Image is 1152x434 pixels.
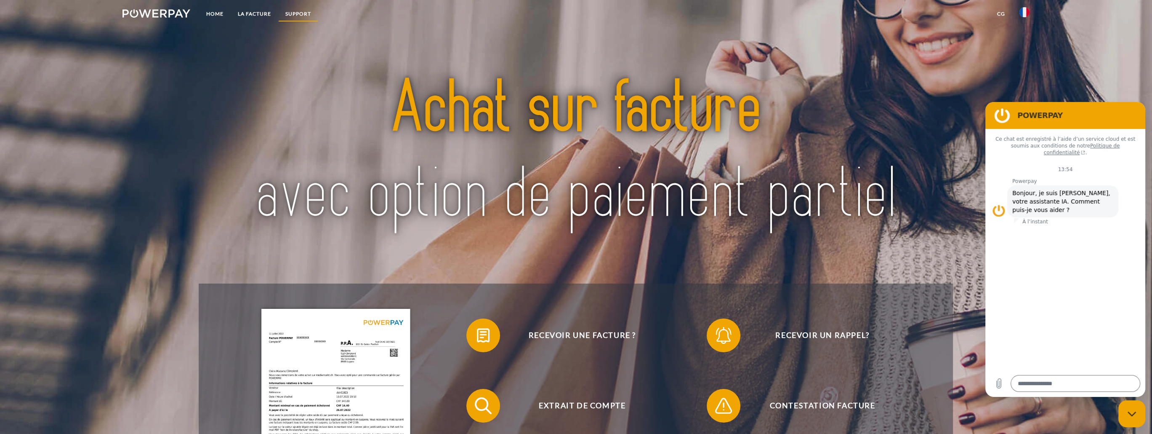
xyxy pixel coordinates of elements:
iframe: Fenêtre de messagerie [985,102,1145,397]
a: LA FACTURE [231,6,278,21]
img: fr [1019,7,1030,17]
img: logo-powerpay-white.svg [122,9,190,18]
span: Contestation Facture [719,389,926,423]
a: Home [199,6,231,21]
iframe: Bouton de lancement de la fenêtre de messagerie, conversation en cours [1118,400,1145,427]
img: qb_warning.svg [713,395,734,416]
img: qb_search.svg [473,395,494,416]
span: Recevoir un rappel? [719,319,926,352]
img: qb_bell.svg [713,325,734,346]
button: Recevoir un rappel? [707,319,926,352]
img: title-powerpay_fr.svg [242,43,909,261]
span: Extrait de compte [479,389,685,423]
a: Support [278,6,318,21]
button: Recevoir une facture ? [466,319,685,352]
img: qb_bill.svg [473,325,494,346]
button: Extrait de compte [466,389,685,423]
button: Contestation Facture [707,389,926,423]
a: CG [990,6,1012,21]
span: Recevoir une facture ? [479,319,685,352]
